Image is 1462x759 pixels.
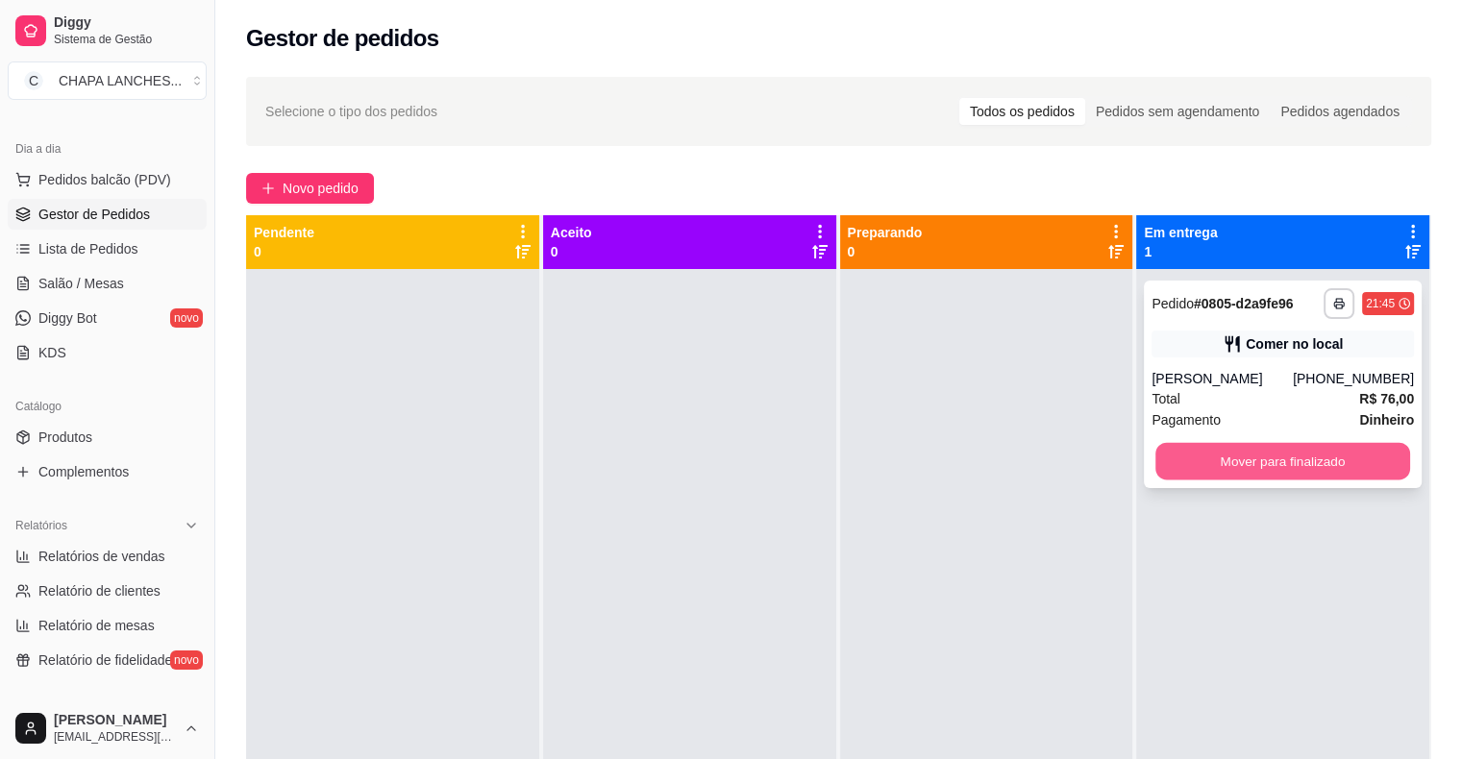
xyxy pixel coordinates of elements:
[54,32,199,47] span: Sistema de Gestão
[54,14,199,32] span: Diggy
[8,610,207,641] a: Relatório de mesas
[38,428,92,447] span: Produtos
[8,456,207,487] a: Complementos
[54,712,176,729] span: [PERSON_NAME]
[848,223,923,242] p: Preparando
[38,616,155,635] span: Relatório de mesas
[848,242,923,261] p: 0
[265,101,437,122] span: Selecione o tipo dos pedidos
[246,173,374,204] button: Novo pedido
[1152,369,1293,388] div: [PERSON_NAME]
[38,308,97,328] span: Diggy Bot
[283,178,359,199] span: Novo pedido
[38,462,129,481] span: Complementos
[8,422,207,453] a: Produtos
[1293,369,1414,388] div: [PHONE_NUMBER]
[8,645,207,675] a: Relatório de fidelidadenovo
[8,337,207,368] a: KDS
[254,223,314,242] p: Pendente
[254,242,314,261] p: 0
[38,239,138,258] span: Lista de Pedidos
[1359,391,1414,406] strong: R$ 76,00
[15,518,67,533] span: Relatórios
[8,233,207,264] a: Lista de Pedidos
[1144,223,1217,242] p: Em entrega
[38,581,161,600] span: Relatório de clientes
[8,199,207,230] a: Gestor de Pedidos
[24,71,43,90] span: C
[8,134,207,164] div: Dia a dia
[59,71,182,90] div: CHAPA LANCHES ...
[38,274,124,293] span: Salão / Mesas
[54,729,176,745] span: [EMAIL_ADDRESS][DOMAIN_NAME]
[8,705,207,751] button: [PERSON_NAME][EMAIL_ADDRESS][DOMAIN_NAME]
[38,547,165,566] span: Relatórios de vendas
[1085,98,1270,125] div: Pedidos sem agendamento
[38,170,171,189] span: Pedidos balcão (PDV)
[551,223,592,242] p: Aceito
[8,575,207,606] a: Relatório de clientes
[1246,334,1343,354] div: Comer no local
[1270,98,1410,125] div: Pedidos agendados
[38,205,150,224] span: Gestor de Pedidos
[1152,388,1180,409] span: Total
[1366,296,1395,311] div: 21:45
[8,164,207,195] button: Pedidos balcão (PDV)
[551,242,592,261] p: 0
[1144,242,1217,261] p: 1
[8,61,207,100] button: Select a team
[1155,443,1410,480] button: Mover para finalizado
[8,268,207,299] a: Salão / Mesas
[261,182,275,195] span: plus
[1194,296,1294,311] strong: # 0805-d2a9fe96
[246,23,439,54] h2: Gestor de pedidos
[38,650,172,670] span: Relatório de fidelidade
[8,541,207,572] a: Relatórios de vendas
[8,303,207,333] a: Diggy Botnovo
[8,8,207,54] a: DiggySistema de Gestão
[38,343,66,362] span: KDS
[1152,409,1221,430] span: Pagamento
[1359,412,1414,428] strong: Dinheiro
[959,98,1085,125] div: Todos os pedidos
[8,391,207,422] div: Catálogo
[1152,296,1194,311] span: Pedido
